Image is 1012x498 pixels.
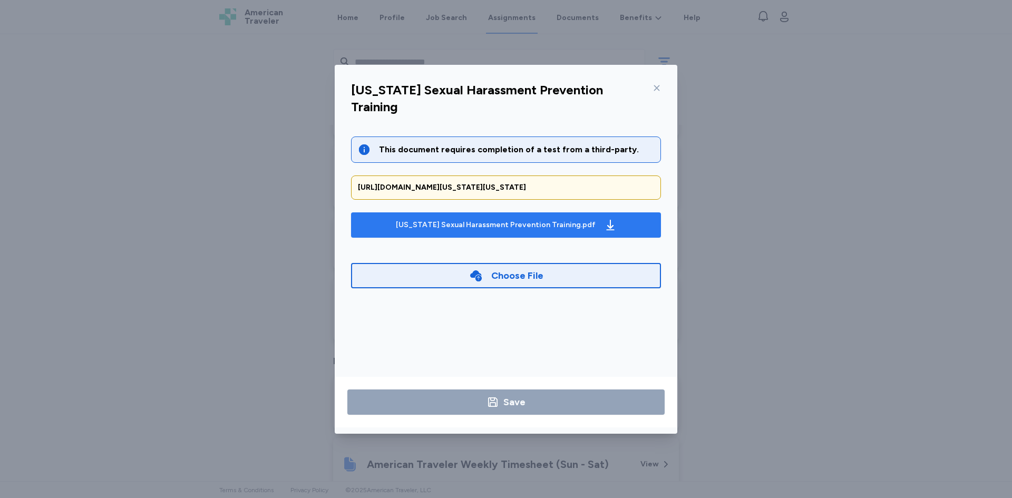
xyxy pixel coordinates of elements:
div: This document requires completion of a test from a third-party. [379,143,654,156]
div: [URL][DOMAIN_NAME][US_STATE][US_STATE] [358,182,654,193]
button: [US_STATE] Sexual Harassment Prevention Training.pdf [351,212,661,238]
button: Save [347,389,665,415]
div: Choose File [491,268,543,283]
div: [US_STATE] Sexual Harassment Prevention Training.pdf [396,220,596,230]
div: Save [503,395,526,409]
div: [US_STATE] Sexual Harassment Prevention Training [351,82,648,115]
